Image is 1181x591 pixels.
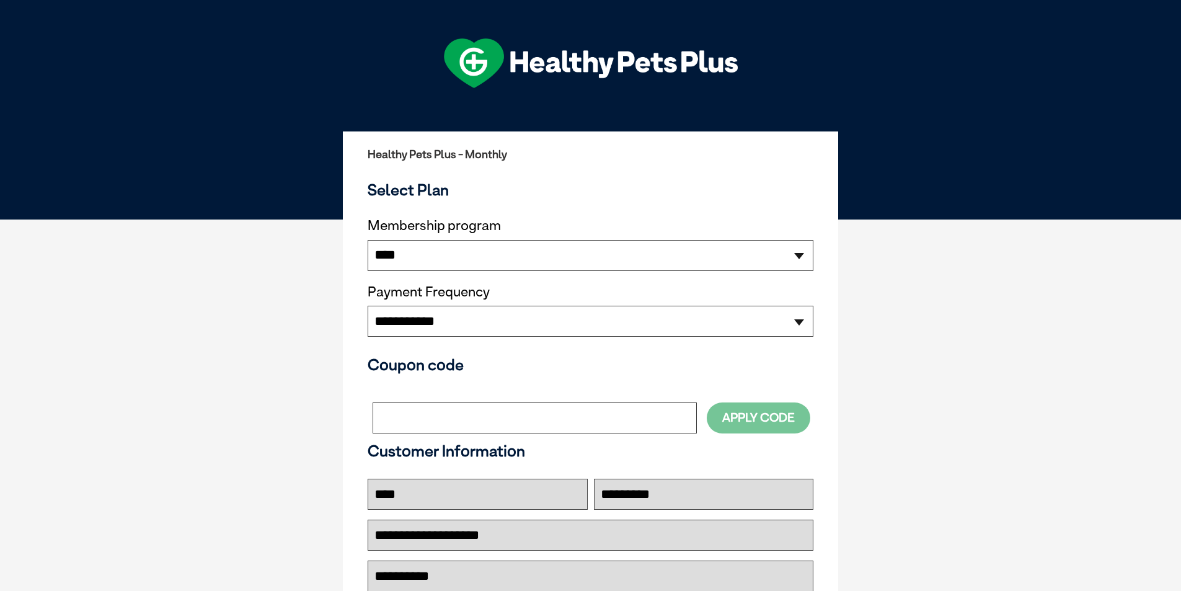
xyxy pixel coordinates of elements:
[444,38,738,88] img: hpp-logo-landscape-green-white.png
[368,442,813,460] h3: Customer Information
[368,218,813,234] label: Membership program
[707,402,810,433] button: Apply Code
[368,355,813,374] h3: Coupon code
[368,180,813,199] h3: Select Plan
[368,148,813,161] h2: Healthy Pets Plus - Monthly
[368,284,490,300] label: Payment Frequency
